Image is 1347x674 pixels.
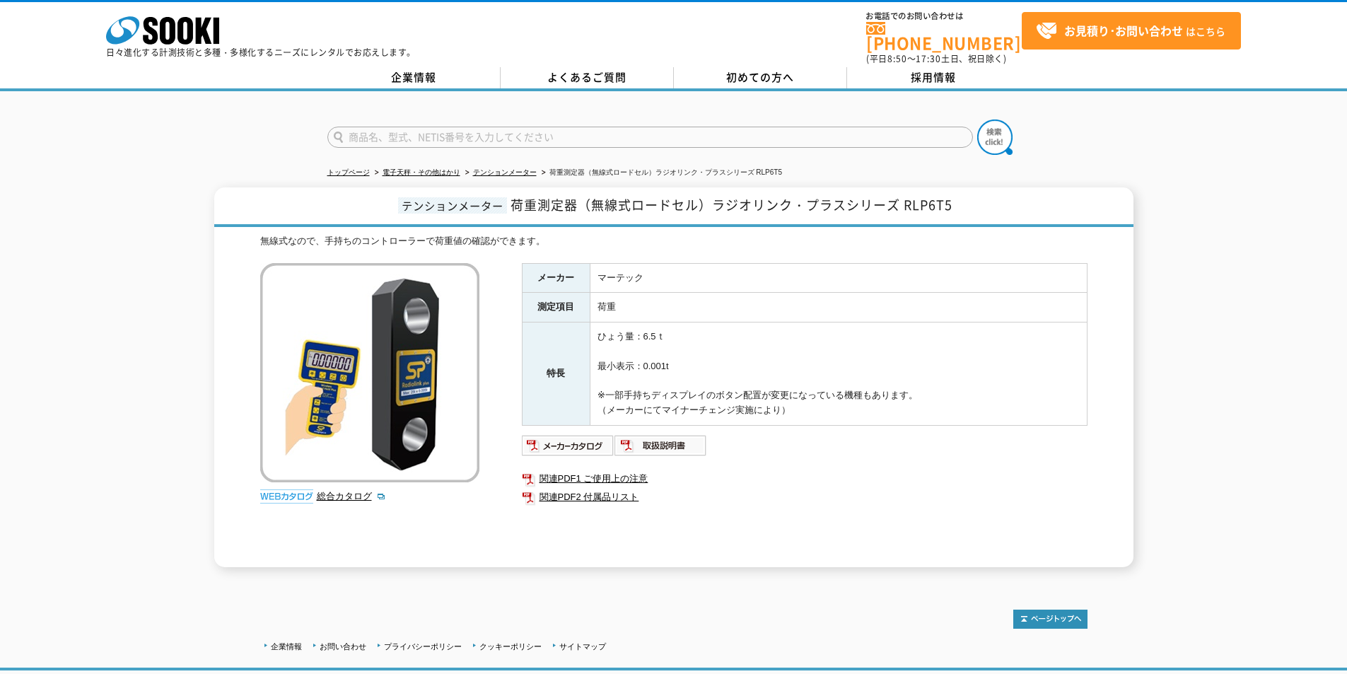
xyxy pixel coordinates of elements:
[398,197,507,214] span: テンションメーター
[887,52,907,65] span: 8:50
[327,168,370,176] a: トップページ
[271,642,302,651] a: 企業情報
[383,168,460,176] a: 電子天秤・その他はかり
[522,488,1087,506] a: 関連PDF2 付属品リスト
[1036,21,1225,42] span: はこちら
[501,67,674,88] a: よくあるご質問
[384,642,462,651] a: プライバシーポリシー
[320,642,366,651] a: お問い合わせ
[106,48,416,57] p: 日々進化する計測技術と多種・多様化するニーズにレンタルでお応えします。
[866,52,1006,65] span: (平日 ～ 土日、祝日除く)
[614,443,707,454] a: 取扱説明書
[522,470,1087,488] a: 関連PDF1 ご使用上の注意
[977,120,1013,155] img: btn_search.png
[590,263,1087,293] td: マーテック
[511,195,952,214] span: 荷重測定器（無線式ロードセル）ラジオリンク・プラスシリーズ RLP6T5
[260,263,479,482] img: 荷重測定器（無線式ロードセル）ラジオリンク・プラスシリーズ RLP6T5
[479,642,542,651] a: クッキーポリシー
[522,434,614,457] img: メーカーカタログ
[522,293,590,323] th: 測定項目
[473,168,537,176] a: テンションメーター
[866,22,1022,51] a: [PHONE_NUMBER]
[1064,22,1183,39] strong: お見積り･お問い合わせ
[522,323,590,426] th: 特長
[674,67,847,88] a: 初めての方へ
[1022,12,1241,50] a: お見積り･お問い合わせはこちら
[260,234,1087,249] div: 無線式なので、手持ちのコントローラーで荷重値の確認ができます。
[317,491,386,501] a: 総合カタログ
[847,67,1020,88] a: 採用情報
[916,52,941,65] span: 17:30
[1013,610,1087,629] img: トップページへ
[614,434,707,457] img: 取扱説明書
[866,12,1022,21] span: お電話でのお問い合わせは
[539,165,782,180] li: 荷重測定器（無線式ロードセル）ラジオリンク・プラスシリーズ RLP6T5
[327,127,973,148] input: 商品名、型式、NETIS番号を入力してください
[327,67,501,88] a: 企業情報
[590,323,1087,426] td: ひょう量：6.5ｔ 最小表示：0.001t ※一部手持ちディスプレイのボタン配置が変更になっている機種もあります。 （メーカーにてマイナーチェンジ実施により）
[522,443,614,454] a: メーカーカタログ
[726,69,794,85] span: 初めての方へ
[260,489,313,504] img: webカタログ
[590,293,1087,323] td: 荷重
[559,642,606,651] a: サイトマップ
[522,263,590,293] th: メーカー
